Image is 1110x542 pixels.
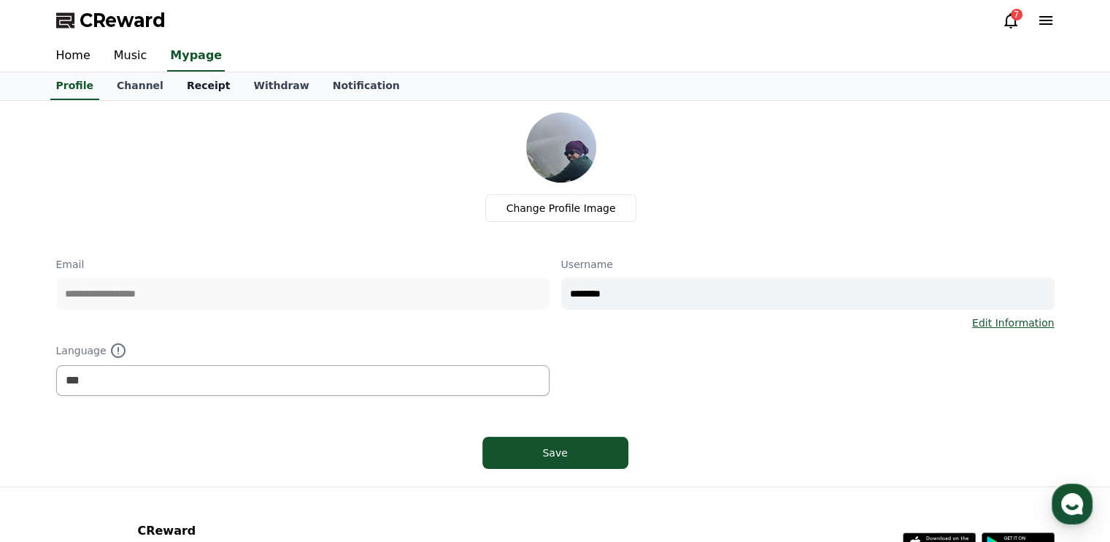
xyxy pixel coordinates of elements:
[188,421,280,457] a: Settings
[102,41,159,72] a: Music
[321,72,412,100] a: Notification
[137,522,382,540] p: CReward
[56,257,550,272] p: Email
[512,446,599,460] div: Save
[216,443,252,454] span: Settings
[96,421,188,457] a: Messages
[50,72,99,100] a: Profile
[1002,12,1020,29] a: 7
[4,421,96,457] a: Home
[485,194,637,222] label: Change Profile Image
[1011,9,1022,20] div: 7
[105,72,175,100] a: Channel
[242,72,320,100] a: Withdraw
[56,9,166,32] a: CReward
[561,257,1055,272] p: Username
[121,443,164,455] span: Messages
[45,41,102,72] a: Home
[56,342,550,359] p: Language
[482,437,628,469] button: Save
[972,316,1055,330] a: Edit Information
[80,9,166,32] span: CReward
[167,41,225,72] a: Mypage
[175,72,242,100] a: Receipt
[37,443,63,454] span: Home
[526,112,596,183] img: profile_image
